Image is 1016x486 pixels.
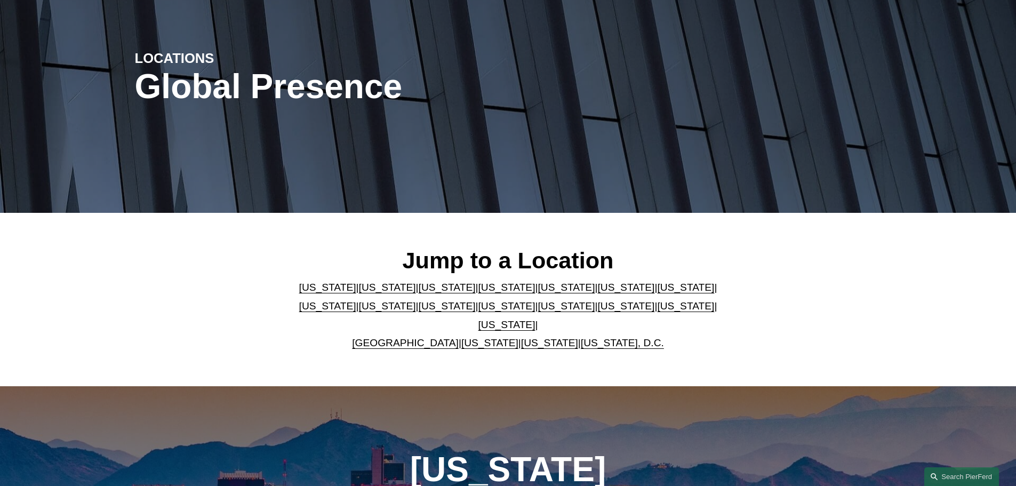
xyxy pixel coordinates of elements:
a: [US_STATE] [521,337,578,348]
a: [US_STATE] [299,300,356,312]
a: [US_STATE] [478,300,535,312]
a: [US_STATE] [538,300,595,312]
a: [US_STATE] [359,300,416,312]
a: [US_STATE] [478,282,535,293]
a: [US_STATE] [657,300,714,312]
a: Search this site [924,467,999,486]
a: [US_STATE] [359,282,416,293]
a: [US_STATE] [461,337,518,348]
a: [US_STATE] [597,300,654,312]
h4: LOCATIONS [135,50,322,67]
a: [US_STATE] [299,282,356,293]
a: [US_STATE] [419,282,476,293]
a: [US_STATE] [538,282,595,293]
a: [GEOGRAPHIC_DATA] [352,337,459,348]
h2: Jump to a Location [290,246,726,274]
p: | | | | | | | | | | | | | | | | | | [290,278,726,352]
a: [US_STATE] [657,282,714,293]
a: [US_STATE], D.C. [581,337,664,348]
h1: Global Presence [135,67,633,106]
a: [US_STATE] [597,282,654,293]
a: [US_STATE] [419,300,476,312]
a: [US_STATE] [478,319,535,330]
